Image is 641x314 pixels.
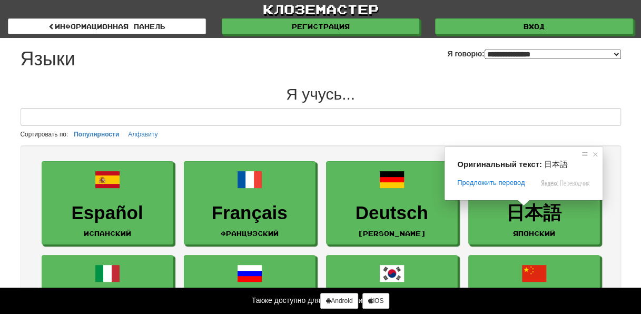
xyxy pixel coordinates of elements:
ya-tr-span: Español [71,202,143,223]
ya-tr-span: Регистрация [291,23,349,30]
a: EspañolИспанский [42,161,173,245]
ya-tr-span: Android [331,297,352,305]
a: Информационная панель [8,18,206,34]
a: FrançaisФранцузский [184,161,315,245]
ya-tr-span: Популярности [74,131,119,138]
a: Регистрация [222,18,420,34]
ya-tr-span: Français [212,202,288,223]
ya-tr-span: 日本語 [506,202,561,223]
a: Вход [435,18,633,34]
ya-tr-span: и [358,296,362,305]
ya-tr-span: iOS [373,297,383,305]
ya-tr-span: [PERSON_NAME] [358,230,426,237]
a: Deutsch[PERSON_NAME] [326,161,458,245]
ya-tr-span: Я говорю: [447,50,484,58]
ya-tr-span: Языки [21,48,75,70]
ya-tr-span: Французский [221,230,279,237]
button: Алфавиту [125,129,161,140]
ya-tr-span: Японский [513,230,555,237]
a: Android [320,293,358,309]
a: 日本語Японский [468,161,600,245]
ya-tr-span: Deutsch [355,202,428,223]
ya-tr-span: Алфавиту [128,131,157,138]
button: Популярности [71,129,122,140]
ya-tr-span: Испанский [84,230,131,237]
ya-tr-span: Сортировать по: [21,131,68,138]
ya-tr-span: клоземастер [263,1,379,17]
ya-tr-span: Я учусь... [286,85,355,103]
a: iOS [362,293,389,309]
ya-tr-span: Вход [524,23,545,30]
ya-tr-span: Информационная панель [55,23,165,30]
span: Предложить перевод [457,178,525,188]
ya-tr-span: Также доступно для [252,296,320,305]
span: 日本語 [544,160,568,169]
select: Я говорю: [485,50,621,59]
span: Оригинальный текст: [457,160,542,169]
